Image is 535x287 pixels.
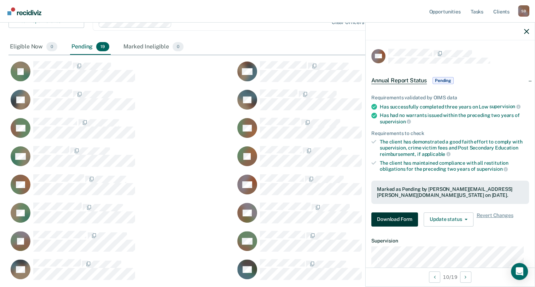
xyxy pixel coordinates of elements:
div: The client has demonstrated a good faith effort to comply with supervision, crime victim fees and... [380,139,529,157]
div: CaseloadOpportunityCell-17472927 [235,174,462,202]
div: CaseloadOpportunityCell-06172258 [8,146,235,174]
div: Annual Report StatusPending [366,69,535,92]
span: Pending [432,77,454,84]
div: S B [518,5,529,17]
div: Requirements validated by OIMS data [371,95,529,101]
div: Pending [70,39,111,55]
span: 19 [96,42,109,51]
div: CaseloadOpportunityCell-03812278 [8,230,235,259]
div: The client has maintained compliance with all restitution obligations for the preceding two years of [380,160,529,172]
span: supervision [477,166,508,172]
div: CaseloadOpportunityCell-04587567 [235,61,462,89]
div: Marked as Pending by [PERSON_NAME][EMAIL_ADDRESS][PERSON_NAME][DOMAIN_NAME][US_STATE] on [DATE]. [377,186,523,198]
span: Revert Changes [476,212,513,227]
div: CaseloadOpportunityCell-50446816 [235,230,462,259]
div: Marked Ineligible [122,39,185,55]
div: Open Intercom Messenger [511,263,528,280]
div: CaseloadOpportunityCell-03906892 [8,117,235,146]
div: CaseloadOpportunityCell-07466799 [235,259,462,287]
button: Next Opportunity [460,271,471,283]
div: CaseloadOpportunityCell-04153277 [8,259,235,287]
button: Download Form [371,212,418,227]
div: CaseloadOpportunityCell-08807121 [235,202,462,230]
div: CaseloadOpportunityCell-06778958 [8,174,235,202]
span: 0 [46,42,57,51]
button: Previous Opportunity [429,271,440,283]
span: supervision [380,119,411,124]
button: Update status [424,212,473,227]
div: Has successfully completed three years on Low [380,104,529,110]
span: Annual Report Status [371,77,427,84]
img: Recidiviz [7,7,41,15]
div: CaseloadOpportunityCell-01347002 [235,117,462,146]
div: CaseloadOpportunityCell-07088729 [8,202,235,230]
div: Eligible Now [8,39,59,55]
span: applicable [422,151,450,157]
span: 0 [173,42,184,51]
a: Navigate to form link [371,212,421,227]
div: CaseloadOpportunityCell-07195354 [8,89,235,117]
dt: Supervision [371,238,529,244]
div: CaseloadOpportunityCell-02671062 [235,146,462,174]
span: supervision [489,104,521,109]
div: Requirements to check [371,130,529,136]
button: Profile dropdown button [518,5,529,17]
div: CaseloadOpportunityCell-02450115 [8,61,235,89]
div: Has had no warrants issued within the preceding two years of [380,112,529,124]
div: CaseloadOpportunityCell-04121305 [235,89,462,117]
div: 10 / 19 [366,268,535,286]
